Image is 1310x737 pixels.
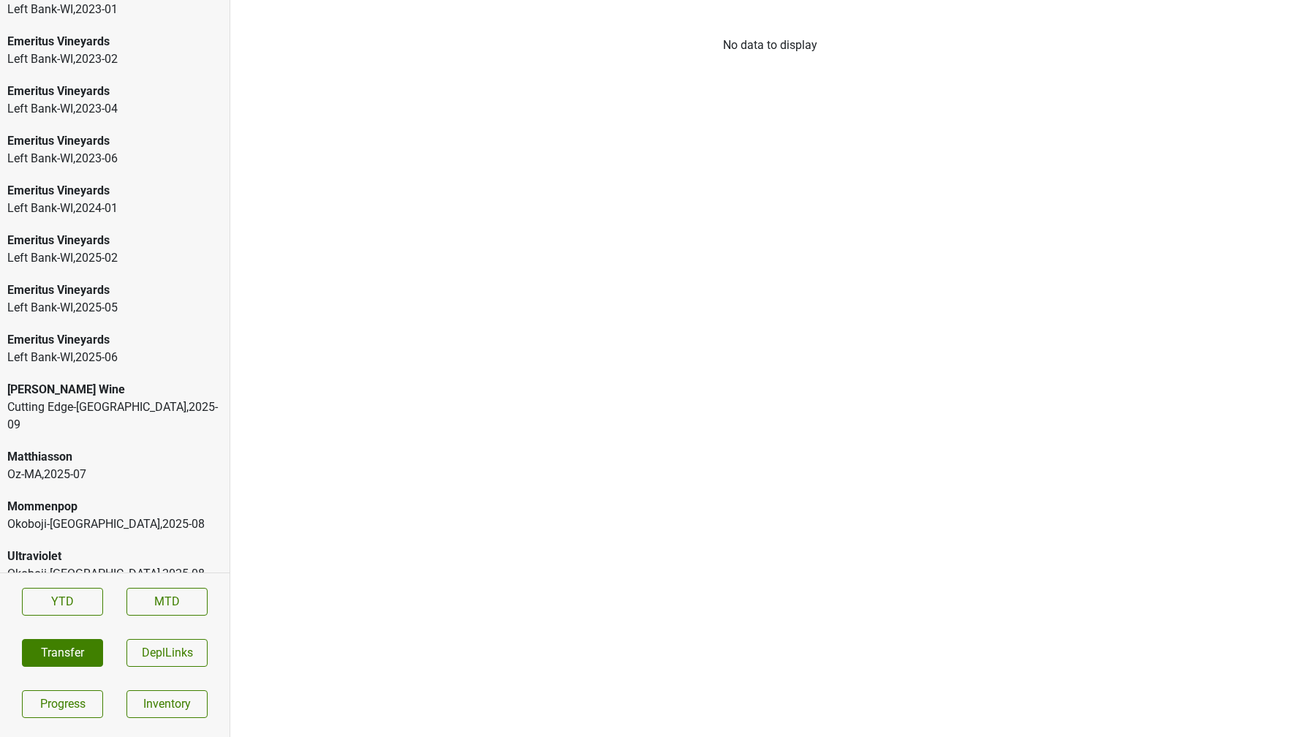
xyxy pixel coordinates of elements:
div: Left Bank-WI , 2024 - 01 [7,200,222,217]
div: Left Bank-WI , 2023 - 01 [7,1,222,18]
a: Inventory [126,690,208,718]
div: Mommenpop [7,498,222,515]
button: Transfer [22,639,103,667]
a: MTD [126,588,208,616]
div: Left Bank-WI , 2025 - 06 [7,349,222,366]
a: YTD [22,588,103,616]
a: Progress [22,690,103,718]
div: Emeritus Vineyards [7,281,222,299]
div: Cutting Edge-[GEOGRAPHIC_DATA] , 2025 - 09 [7,398,222,434]
div: Matthiasson [7,448,222,466]
div: Okoboji-[GEOGRAPHIC_DATA] , 2025 - 08 [7,515,222,533]
div: Emeritus Vineyards [7,232,222,249]
div: Emeritus Vineyards [7,33,222,50]
div: Emeritus Vineyards [7,83,222,100]
div: [PERSON_NAME] Wine [7,381,222,398]
div: Okoboji-[GEOGRAPHIC_DATA] , 2025 - 08 [7,565,222,583]
div: Oz-MA , 2025 - 07 [7,466,222,483]
div: Left Bank-WI , 2023 - 06 [7,150,222,167]
div: Ultraviolet [7,548,222,565]
div: Left Bank-WI , 2023 - 04 [7,100,222,118]
button: DeplLinks [126,639,208,667]
div: Emeritus Vineyards [7,132,222,150]
div: Left Bank-WI , 2025 - 05 [7,299,222,317]
div: Left Bank-WI , 2025 - 02 [7,249,222,267]
div: No data to display [230,37,1310,54]
div: Left Bank-WI , 2023 - 02 [7,50,222,68]
div: Emeritus Vineyards [7,182,222,200]
div: Emeritus Vineyards [7,331,222,349]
